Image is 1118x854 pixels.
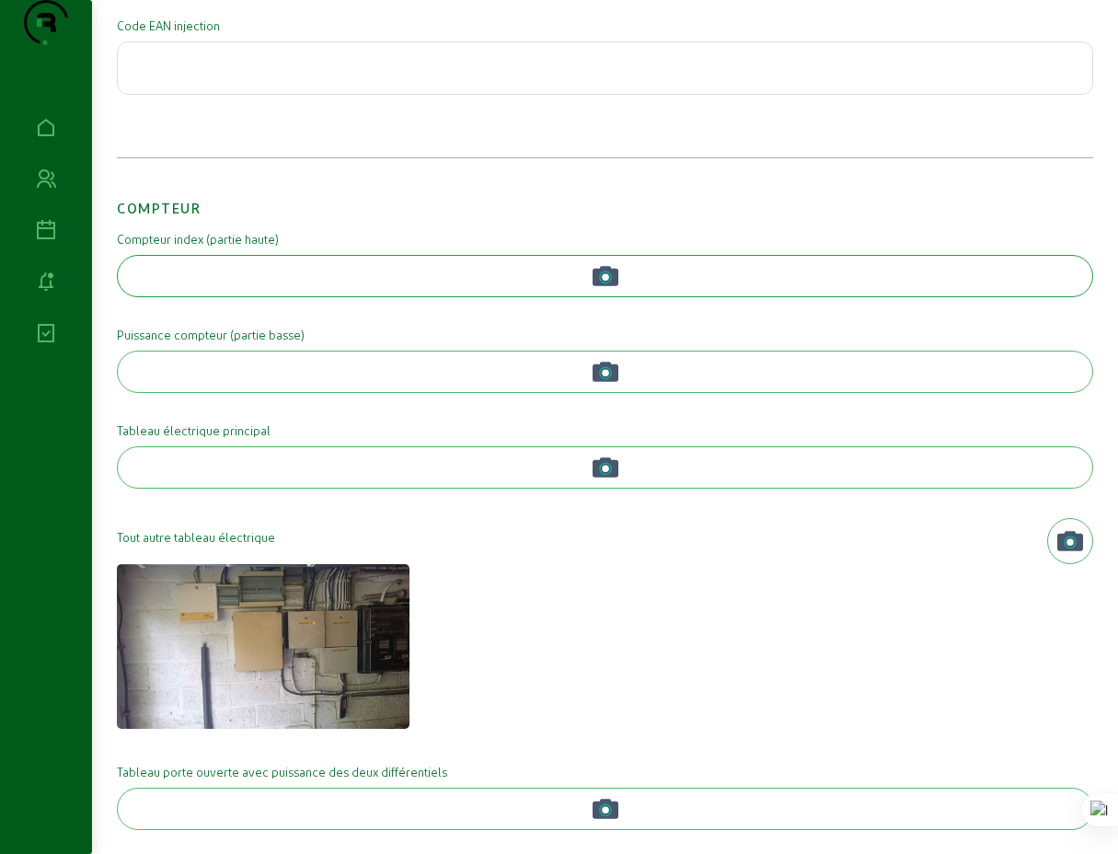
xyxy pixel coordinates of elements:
mat-label: Tableau porte ouverte avec puissance des deux différentiels [117,764,1093,780]
h2: Compteur [117,169,1093,219]
mat-label: Tableau électrique principal [117,422,1093,439]
img: b9af2031-ee69-6b91-d3e9-9b6f9c781f6a.jpeg [117,564,409,729]
mat-label: Code EAN injection [117,17,1093,34]
mat-label: Puissance compteur (partie basse) [117,327,1093,343]
mat-label: Compteur index (partie haute) [117,231,1093,248]
mat-label: Tout autre tableau électrique [117,529,1047,546]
